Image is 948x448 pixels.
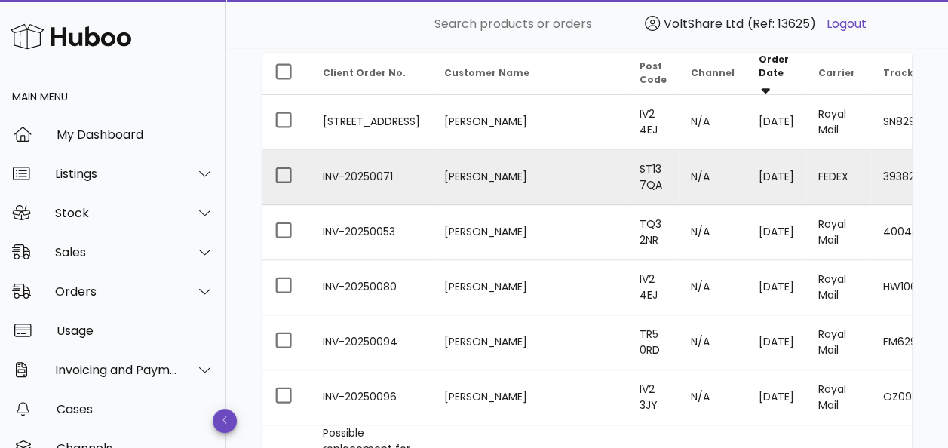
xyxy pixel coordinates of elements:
td: [PERSON_NAME] [432,95,627,150]
div: My Dashboard [57,127,214,142]
span: (Ref: 13625) [747,15,816,32]
div: Cases [57,402,214,416]
td: N/A [679,150,747,205]
span: VoltShare Ltd [664,15,744,32]
td: [PERSON_NAME] [432,205,627,260]
td: N/A [679,370,747,425]
td: [DATE] [747,370,806,425]
th: Order Date: Sorted descending. Activate to remove sorting. [747,53,806,95]
th: Post Code [627,53,679,95]
td: [STREET_ADDRESS] [311,95,432,150]
td: [PERSON_NAME] [432,315,627,370]
td: [DATE] [747,315,806,370]
div: Stock [55,206,178,220]
span: Post Code [640,60,667,86]
th: Channel [679,53,747,95]
td: [PERSON_NAME] [432,260,627,315]
td: IV2 4EJ [627,95,679,150]
th: Client Order No. [311,53,432,95]
td: INV-20250080 [311,260,432,315]
span: Order Date [759,53,789,79]
td: Royal Mail [806,260,871,315]
td: Royal Mail [806,370,871,425]
img: Huboo Logo [11,20,131,53]
span: Channel [691,66,735,79]
td: N/A [679,205,747,260]
td: Royal Mail [806,205,871,260]
th: Carrier [806,53,871,95]
td: N/A [679,315,747,370]
td: TR5 0RD [627,315,679,370]
td: N/A [679,260,747,315]
td: Royal Mail [806,315,871,370]
td: IV2 3JY [627,370,679,425]
td: FEDEX [806,150,871,205]
div: Sales [55,245,178,259]
td: IV2 4EJ [627,260,679,315]
div: Listings [55,167,178,181]
td: [DATE] [747,95,806,150]
span: Client Order No. [323,66,406,79]
td: [DATE] [747,205,806,260]
td: N/A [679,95,747,150]
td: TQ3 2NR [627,205,679,260]
td: INV-20250053 [311,205,432,260]
div: Orders [55,284,178,299]
td: ST13 7QA [627,150,679,205]
span: Customer Name [444,66,529,79]
td: [DATE] [747,260,806,315]
td: INV-20250071 [311,150,432,205]
a: Logout [827,15,867,33]
td: INV-20250096 [311,370,432,425]
td: Royal Mail [806,95,871,150]
div: Usage [57,324,214,338]
div: Invoicing and Payments [55,363,178,377]
th: Customer Name [432,53,627,95]
td: [PERSON_NAME] [432,150,627,205]
td: INV-20250094 [311,315,432,370]
span: Carrier [818,66,855,79]
td: [PERSON_NAME] [432,370,627,425]
td: [DATE] [747,150,806,205]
